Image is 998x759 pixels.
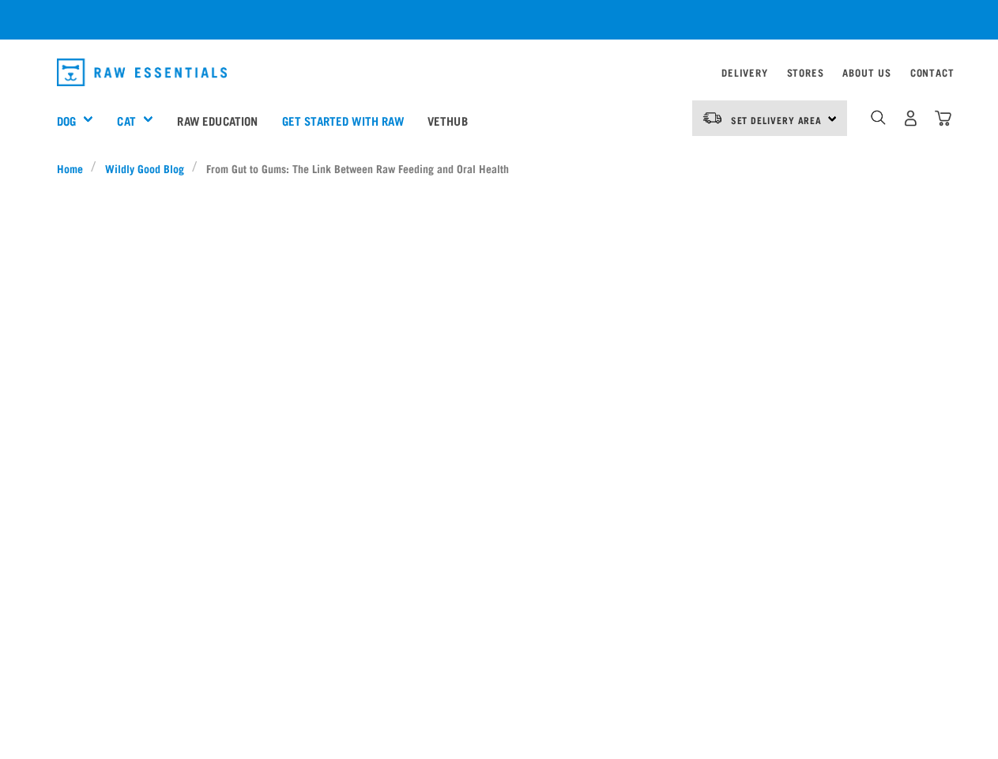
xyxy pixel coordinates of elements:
[57,160,942,176] nav: breadcrumbs
[731,117,823,123] span: Set Delivery Area
[902,110,919,126] img: user.png
[842,70,891,75] a: About Us
[57,160,92,176] a: Home
[910,70,955,75] a: Contact
[721,70,767,75] a: Delivery
[96,160,192,176] a: Wildly Good Blog
[165,89,269,152] a: Raw Education
[871,110,886,125] img: home-icon-1@2x.png
[702,111,723,125] img: van-moving.png
[787,70,824,75] a: Stores
[44,52,955,93] nav: dropdown navigation
[105,160,184,176] span: Wildly Good Blog
[935,110,951,126] img: home-icon@2x.png
[416,89,480,152] a: Vethub
[57,59,228,86] img: Raw Essentials Logo
[57,111,76,130] a: Dog
[57,160,83,176] span: Home
[117,111,135,130] a: Cat
[270,89,416,152] a: Get started with Raw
